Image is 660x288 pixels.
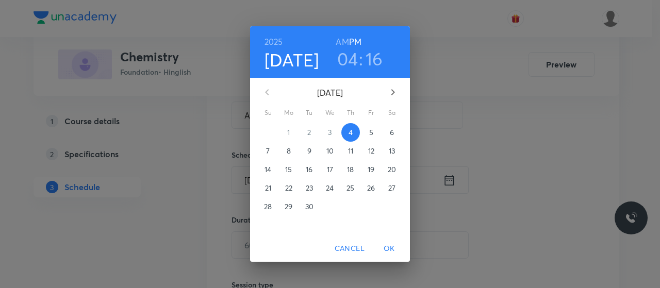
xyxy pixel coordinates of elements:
span: Th [341,108,360,118]
button: 30 [300,197,319,216]
button: 7 [259,142,277,160]
p: 4 [349,127,353,138]
p: 23 [306,183,313,193]
button: 26 [362,179,381,197]
p: 11 [348,146,353,156]
span: Fr [362,108,381,118]
button: 04 [337,48,358,70]
p: 15 [285,164,292,175]
button: 14 [259,160,277,179]
p: 10 [326,146,334,156]
p: 6 [390,127,394,138]
button: 16 [300,160,319,179]
button: 24 [321,179,339,197]
p: 20 [388,164,396,175]
button: [DATE] [265,49,319,71]
p: 30 [305,201,313,212]
button: 28 [259,197,277,216]
button: 22 [279,179,298,197]
button: 21 [259,179,277,197]
span: Tu [300,108,319,118]
span: Cancel [335,242,365,255]
p: [DATE] [279,87,381,99]
span: Sa [383,108,401,118]
button: 27 [383,179,401,197]
p: 27 [388,183,395,193]
span: Su [259,108,277,118]
button: 17 [321,160,339,179]
p: 22 [285,183,292,193]
button: 11 [341,142,360,160]
button: 25 [341,179,360,197]
p: 19 [368,164,374,175]
p: 12 [368,146,374,156]
button: 10 [321,142,339,160]
span: Mo [279,108,298,118]
button: 18 [341,160,360,179]
p: 5 [369,127,373,138]
p: 18 [347,164,354,175]
p: 14 [265,164,271,175]
button: 8 [279,142,298,160]
button: 9 [300,142,319,160]
button: PM [349,35,361,49]
button: 16 [366,48,383,70]
button: 13 [383,142,401,160]
p: 29 [285,201,292,212]
button: 6 [383,123,401,142]
button: 15 [279,160,298,179]
button: 19 [362,160,381,179]
button: 29 [279,197,298,216]
button: 20 [383,160,401,179]
p: 17 [327,164,333,175]
button: 23 [300,179,319,197]
p: 25 [346,183,354,193]
button: Cancel [331,239,369,258]
p: 28 [264,201,272,212]
p: 13 [389,146,395,156]
span: OK [377,242,402,255]
p: 26 [367,183,375,193]
button: 12 [362,142,381,160]
span: We [321,108,339,118]
button: 5 [362,123,381,142]
p: 9 [307,146,311,156]
p: 24 [326,183,334,193]
button: AM [336,35,349,49]
p: 21 [265,183,271,193]
h3: : [359,48,363,70]
p: 7 [266,146,270,156]
p: 8 [287,146,291,156]
button: 4 [341,123,360,142]
button: 2025 [265,35,283,49]
button: OK [373,239,406,258]
p: 16 [306,164,312,175]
